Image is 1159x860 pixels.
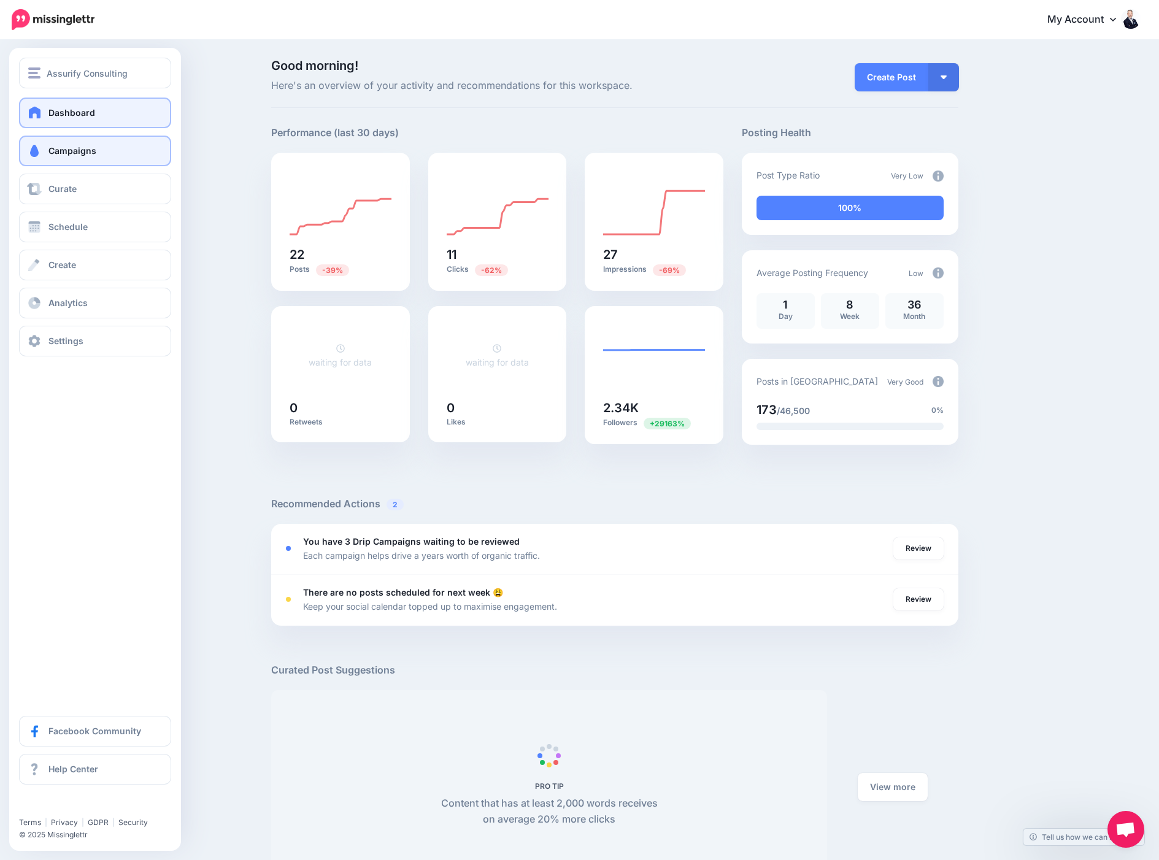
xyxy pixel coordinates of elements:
[891,171,923,180] span: Very Low
[19,716,171,747] a: Facebook Community
[51,818,78,827] a: Privacy
[447,417,549,427] p: Likes
[763,299,809,310] p: 1
[434,796,664,827] p: Content that has at least 2,000 words receives on average 20% more clicks
[777,405,810,416] span: /46,500
[48,183,77,194] span: Curate
[271,662,958,678] h5: Curated Post Suggestions
[48,764,98,774] span: Help Center
[48,336,83,346] span: Settings
[48,221,88,232] span: Schedule
[887,377,923,386] span: Very Good
[757,196,944,220] div: 100% of your posts in the last 30 days have been from Drip Campaigns
[933,171,944,182] img: info-circle-grey.png
[779,312,793,321] span: Day
[19,212,171,242] a: Schedule
[858,773,928,801] a: View more
[909,269,923,278] span: Low
[1107,811,1144,848] a: Open chat
[447,248,549,261] h5: 11
[19,829,179,841] li: © 2025 Missinglettr
[19,818,41,827] a: Terms
[653,264,686,276] span: Previous period: 88
[290,402,391,414] h5: 0
[271,78,723,94] span: Here's an overview of your activity and recommendations for this workspace.
[47,66,128,80] span: Assurify Consulting
[840,312,860,321] span: Week
[286,597,291,602] div: <div class='status-dot small red margin-right'></div>Error
[757,168,820,182] p: Post Type Ratio
[757,374,878,388] p: Posts in [GEOGRAPHIC_DATA]
[434,781,664,791] h5: PRO TIP
[19,326,171,356] a: Settings
[19,58,171,88] button: Assurify Consulting
[286,546,291,551] div: <div class='status-dot small red margin-right'></div>Error
[1023,829,1144,845] a: Tell us how we can improve
[19,174,171,204] a: Curate
[603,248,705,261] h5: 27
[19,754,171,785] a: Help Center
[855,63,928,91] a: Create Post
[447,402,549,414] h5: 0
[475,264,508,276] span: Previous period: 29
[903,312,925,321] span: Month
[466,343,529,367] a: waiting for data
[48,298,88,308] span: Analytics
[88,818,109,827] a: GDPR
[893,588,944,610] a: Review
[827,299,873,310] p: 8
[933,376,944,387] img: info-circle-grey.png
[12,9,94,30] img: Missinglettr
[309,343,372,367] a: waiting for data
[757,266,868,280] p: Average Posting Frequency
[112,818,115,827] span: |
[118,818,148,827] a: Security
[19,288,171,318] a: Analytics
[447,264,549,275] p: Clicks
[45,818,47,827] span: |
[742,125,958,140] h5: Posting Health
[603,402,705,414] h5: 2.34K
[933,267,944,278] img: info-circle-grey.png
[1035,5,1141,35] a: My Account
[19,98,171,128] a: Dashboard
[387,499,404,510] span: 2
[48,259,76,270] span: Create
[271,496,958,512] h5: Recommended Actions
[28,67,40,79] img: menu.png
[19,800,112,812] iframe: Twitter Follow Button
[757,402,777,417] span: 173
[603,417,705,429] p: Followers
[290,417,391,427] p: Retweets
[271,125,399,140] h5: Performance (last 30 days)
[316,264,349,276] span: Previous period: 36
[19,250,171,280] a: Create
[290,248,391,261] h5: 22
[941,75,947,79] img: arrow-down-white.png
[48,107,95,118] span: Dashboard
[271,58,358,73] span: Good morning!
[303,587,503,597] b: There are no posts scheduled for next week 😩
[48,726,141,736] span: Facebook Community
[303,536,520,547] b: You have 3 Drip Campaigns waiting to be reviewed
[603,264,705,275] p: Impressions
[303,548,540,562] p: Each campaign helps drive a years worth of organic traffic.
[891,299,938,310] p: 36
[644,418,691,429] span: Previous period: 8
[893,537,944,559] a: Review
[48,145,96,156] span: Campaigns
[19,136,171,166] a: Campaigns
[82,818,84,827] span: |
[290,264,391,275] p: Posts
[931,404,944,417] span: 0%
[303,599,557,613] p: Keep your social calendar topped up to maximise engagement.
